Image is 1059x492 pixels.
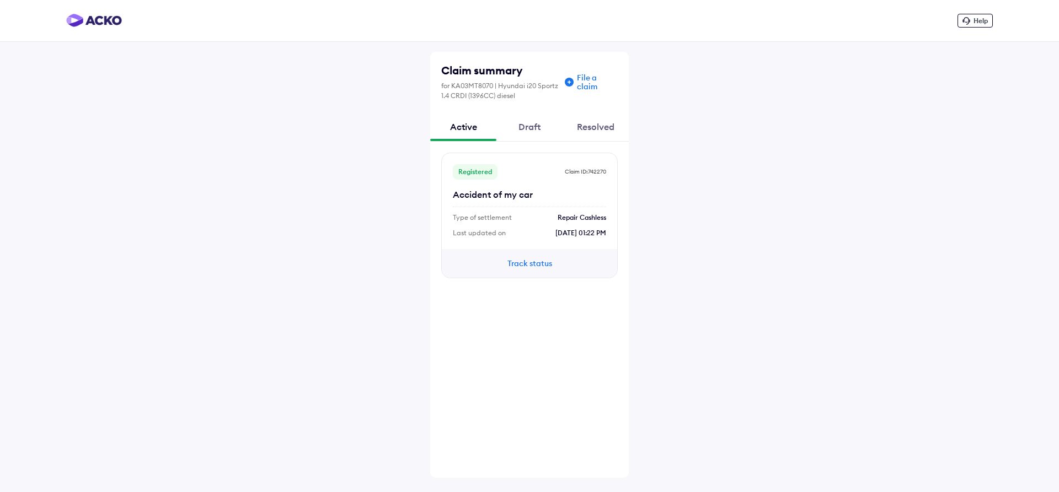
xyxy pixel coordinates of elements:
img: horizontal-gradient.png [66,14,122,27]
span: Help [974,17,988,25]
p: [DATE] 01:22 PM [555,228,606,238]
div: File a claim [577,73,618,91]
p: Registered [453,164,498,180]
p: Type of settlement [453,213,512,223]
img: plus [565,78,574,86]
div: Active [430,112,496,142]
div: for KA03MT8070 | Hyundai i20 Sportz 1.4 CRDI (1396CC) diesel [441,81,561,101]
p: Repair Cashless [558,213,606,223]
p: Last updated on [453,228,506,238]
div: Claim summary [441,63,561,78]
div: Draft [496,112,563,142]
div: Resolved [563,112,629,142]
button: Track status [496,257,563,269]
p: Accident of my car [453,188,606,201]
p: Claim ID: 742270 [565,168,606,176]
